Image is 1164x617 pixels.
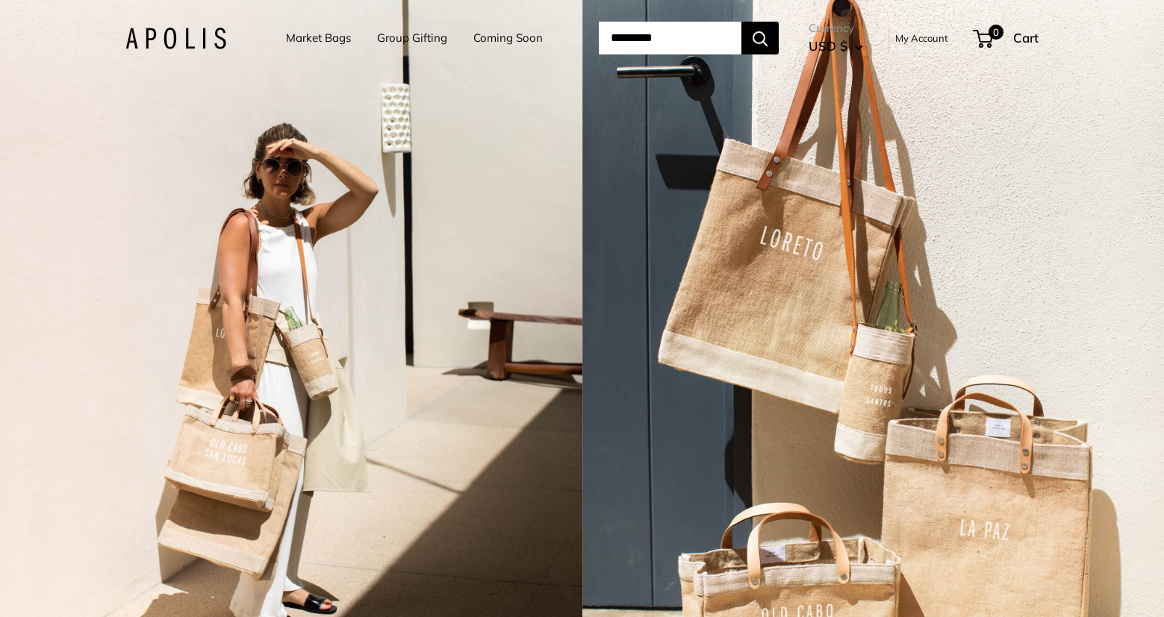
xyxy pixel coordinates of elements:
button: USD $ [809,34,863,58]
span: Cart [1013,30,1039,46]
span: USD $ [809,38,847,54]
img: Apolis [125,28,226,49]
a: Group Gifting [377,28,447,48]
a: Market Bags [286,28,351,48]
button: Search [741,22,779,54]
span: 0 [989,25,1003,40]
a: 0 Cart [974,26,1039,50]
a: Coming Soon [473,28,543,48]
input: Search... [599,22,741,54]
span: Currency [809,18,863,39]
a: My Account [895,29,948,47]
